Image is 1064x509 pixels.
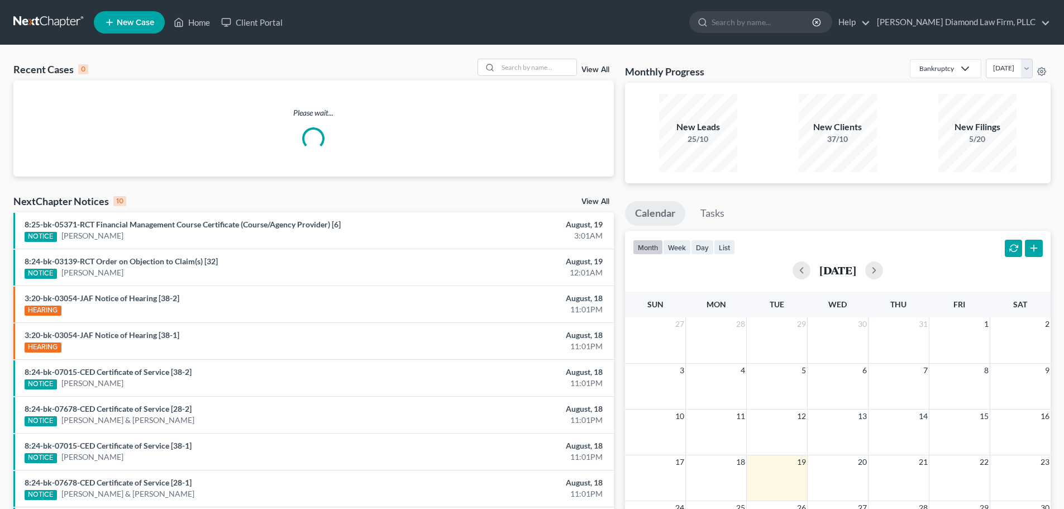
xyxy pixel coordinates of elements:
div: August, 18 [417,403,603,415]
div: HEARING [25,306,61,316]
div: August, 19 [417,219,603,230]
span: 10 [674,410,685,423]
span: 12 [796,410,807,423]
div: NextChapter Notices [13,194,126,208]
a: View All [581,66,609,74]
a: 8:24-bk-03139-RCT Order on Objection to Claim(s) [32] [25,256,218,266]
input: Search by name... [498,59,576,75]
span: Sat [1013,299,1027,309]
span: 14 [918,410,929,423]
span: 8 [983,364,990,377]
span: 11 [735,410,746,423]
button: list [714,240,735,255]
a: 8:25-bk-05371-RCT Financial Management Course Certificate (Course/Agency Provider) [6] [25,220,341,229]
div: HEARING [25,342,61,353]
a: Tasks [690,201,734,226]
div: 11:01PM [417,341,603,352]
span: Sun [647,299,664,309]
a: 8:24-bk-07015-CED Certificate of Service [38-1] [25,441,192,450]
span: Fri [953,299,965,309]
a: 8:24-bk-07678-CED Certificate of Service [28-1] [25,478,192,487]
a: [PERSON_NAME] [61,451,123,463]
div: Recent Cases [13,63,88,76]
div: 11:01PM [417,488,603,500]
span: 20 [857,455,868,469]
div: New Filings [938,121,1017,134]
span: Tue [770,299,784,309]
span: 2 [1044,317,1051,331]
span: Wed [828,299,847,309]
div: 0 [78,64,88,74]
span: New Case [117,18,154,27]
div: August, 19 [417,256,603,267]
a: [PERSON_NAME] [61,230,123,241]
a: [PERSON_NAME] Diamond Law Firm, PLLC [871,12,1050,32]
a: [PERSON_NAME] & [PERSON_NAME] [61,415,194,426]
span: 19 [796,455,807,469]
span: 29 [796,317,807,331]
div: 12:01AM [417,267,603,278]
div: 25/10 [659,134,737,145]
button: month [633,240,663,255]
span: 15 [979,410,990,423]
span: 28 [735,317,746,331]
div: August, 18 [417,293,603,304]
span: 23 [1039,455,1051,469]
a: 8:24-bk-07678-CED Certificate of Service [28-2] [25,404,192,413]
span: 4 [739,364,746,377]
input: Search by name... [712,12,814,32]
div: Bankruptcy [919,64,954,73]
div: 11:01PM [417,304,603,315]
h2: [DATE] [819,264,856,276]
h3: Monthly Progress [625,65,704,78]
div: 11:01PM [417,378,603,389]
div: 10 [113,196,126,206]
div: 37/10 [799,134,877,145]
span: Thu [890,299,906,309]
div: NOTICE [25,453,57,463]
div: August, 18 [417,367,603,378]
div: 11:01PM [417,451,603,463]
span: 27 [674,317,685,331]
span: 9 [1044,364,1051,377]
div: NOTICE [25,269,57,279]
span: 17 [674,455,685,469]
span: 1 [983,317,990,331]
div: 3:01AM [417,230,603,241]
div: August, 18 [417,440,603,451]
a: [PERSON_NAME] [61,267,123,278]
a: View All [581,198,609,206]
div: 5/20 [938,134,1017,145]
div: New Clients [799,121,877,134]
span: 3 [679,364,685,377]
a: Help [833,12,870,32]
a: 8:24-bk-07015-CED Certificate of Service [38-2] [25,367,192,377]
button: week [663,240,691,255]
div: NOTICE [25,379,57,389]
span: 30 [857,317,868,331]
a: 3:20-bk-03054-JAF Notice of Hearing [38-1] [25,330,179,340]
div: NOTICE [25,490,57,500]
div: 11:01PM [417,415,603,426]
a: Home [168,12,216,32]
span: 7 [922,364,929,377]
a: Calendar [625,201,685,226]
span: 5 [800,364,807,377]
p: Please wait... [13,107,614,118]
div: NOTICE [25,416,57,426]
button: day [691,240,714,255]
span: 13 [857,410,868,423]
span: 6 [861,364,868,377]
span: 16 [1039,410,1051,423]
span: 21 [918,455,929,469]
span: Mon [707,299,726,309]
div: August, 18 [417,330,603,341]
div: NOTICE [25,232,57,242]
span: 22 [979,455,990,469]
a: Client Portal [216,12,288,32]
div: August, 18 [417,477,603,488]
a: [PERSON_NAME] & [PERSON_NAME] [61,488,194,500]
span: 18 [735,455,746,469]
span: 31 [918,317,929,331]
a: 3:20-bk-03054-JAF Notice of Hearing [38-2] [25,293,179,303]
